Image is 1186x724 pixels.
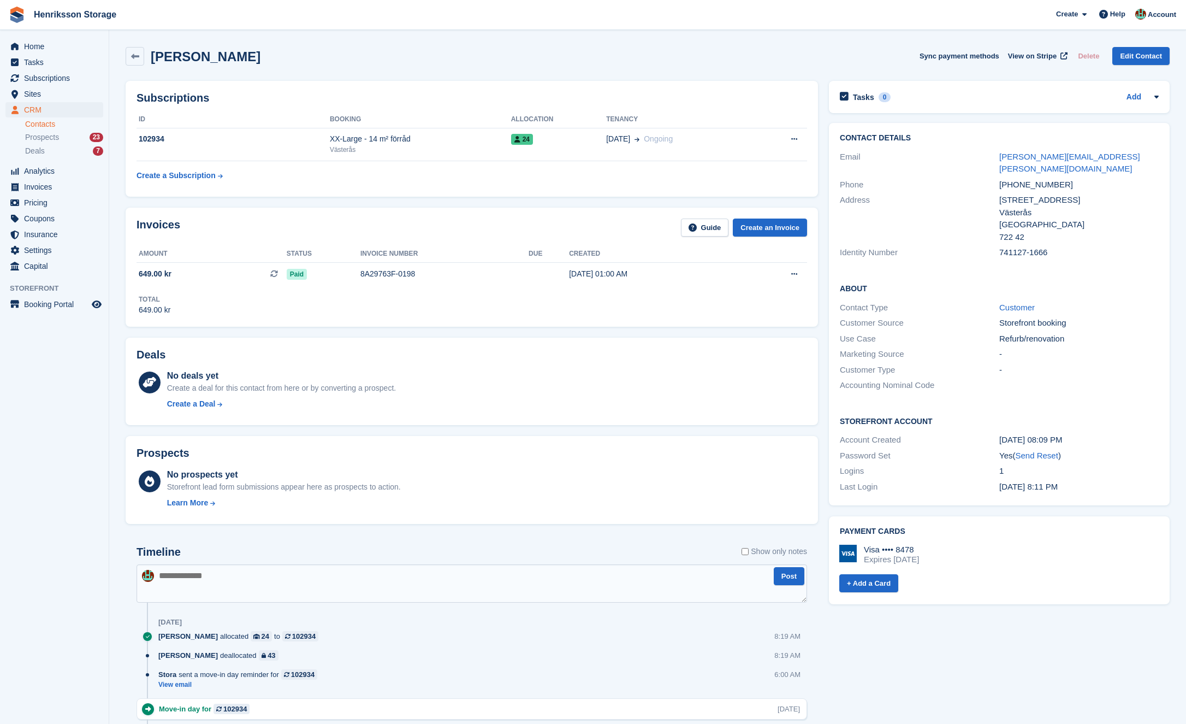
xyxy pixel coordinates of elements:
div: - [999,364,1159,376]
a: View email [158,680,323,690]
th: Tenancy [606,111,756,128]
span: Sites [24,86,90,102]
div: [DATE] [778,704,800,714]
div: [DATE] 08:09 PM [999,434,1159,446]
span: Capital [24,258,90,274]
a: Customer [999,303,1035,312]
div: XX-Large - 14 m² förråd [330,133,511,145]
div: Phone [840,179,999,191]
div: 43 [268,650,275,661]
div: Create a deal for this contact from here or by converting a prospect. [167,382,396,394]
div: [STREET_ADDRESS] [999,194,1159,207]
span: 649.00 kr [139,268,171,280]
a: Edit Contact [1112,47,1170,65]
div: Last Login [840,481,999,493]
span: Coupons [24,211,90,226]
a: 102934 [214,704,250,714]
h2: Subscriptions [137,92,807,104]
div: [DATE] [158,618,182,627]
div: 6:00 AM [774,669,800,680]
div: 722 42 [999,231,1159,244]
div: deallocated [158,650,284,661]
span: 24 [511,134,533,145]
a: menu [5,227,103,242]
div: [DATE] 01:00 AM [569,268,740,280]
span: Paid [287,269,307,280]
div: 7 [93,146,103,156]
div: Marketing Source [840,348,999,361]
div: Create a Deal [167,398,216,410]
div: Contact Type [840,302,999,314]
div: 1 [999,465,1159,478]
div: Storefront lead form submissions appear here as prospects to action. [167,481,401,493]
span: Help [1110,9,1125,20]
img: Visa Logo [839,545,857,562]
span: Invoices [24,179,90,195]
a: Henriksson Storage [29,5,121,23]
a: menu [5,179,103,195]
div: 23 [90,133,103,142]
button: Delete [1074,47,1104,65]
span: Booking Portal [24,297,90,312]
a: Prospects 23 [25,132,103,143]
div: Learn More [167,497,208,509]
div: Use Case [840,333,999,345]
th: Status [287,245,360,263]
a: menu [5,211,103,226]
div: Account Created [840,434,999,446]
div: Expires [DATE] [864,555,919,564]
th: ID [137,111,330,128]
div: 102934 [223,704,247,714]
span: CRM [24,102,90,117]
div: 24 [262,631,269,641]
div: - [999,348,1159,361]
span: ( ) [1012,451,1060,460]
input: Show only notes [742,546,749,557]
div: Create a Subscription [137,170,216,181]
span: [PERSON_NAME] [158,650,218,661]
div: Customer Type [840,364,999,376]
div: 0 [879,92,891,102]
h2: [PERSON_NAME] [151,49,260,64]
span: Settings [24,243,90,258]
th: Created [569,245,740,263]
h2: About [840,282,1159,293]
div: 8A29763F-0198 [360,268,529,280]
button: Post [774,567,804,585]
div: sent a move-in day reminder for [158,669,323,680]
div: [PHONE_NUMBER] [999,179,1159,191]
div: 102934 [291,669,315,680]
a: 102934 [281,669,317,680]
div: Move-in day for [159,704,255,714]
h2: Deals [137,349,165,361]
th: Invoice number [360,245,529,263]
div: Email [840,151,999,175]
span: Storefront [10,283,109,294]
span: Create [1056,9,1078,20]
span: Home [24,39,90,54]
div: 8:19 AM [774,650,800,661]
h2: Tasks [853,92,874,102]
span: Insurance [24,227,90,242]
h2: Timeline [137,546,181,558]
h2: Payment cards [840,527,1159,536]
div: Yes [999,450,1159,462]
a: menu [5,163,103,179]
div: Accounting Nominal Code [840,379,999,392]
a: Preview store [90,298,103,311]
div: Storefront booking [999,317,1159,329]
span: Analytics [24,163,90,179]
a: Send Reset [1015,451,1058,460]
div: Logins [840,465,999,478]
div: 8:19 AM [774,631,800,641]
a: menu [5,243,103,258]
div: 741127-1666 [999,246,1159,259]
img: Isak Martinelle [1135,9,1146,20]
a: menu [5,55,103,70]
div: 102934 [292,631,316,641]
div: No prospects yet [167,468,401,481]
div: No deals yet [167,369,396,382]
div: 649.00 kr [139,304,170,316]
img: stora-icon-8386f47178a22dfd0bd8f6a31ec36ba5ce8667c1dd55bd0f319d3a0aa187defe.svg [9,7,25,23]
a: + Add a Card [839,574,898,592]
